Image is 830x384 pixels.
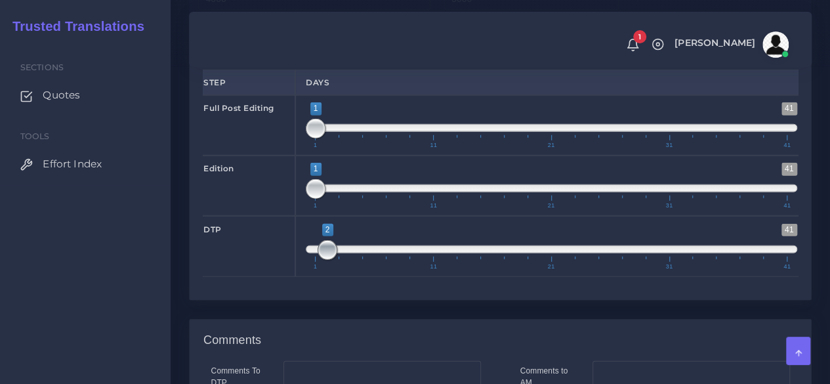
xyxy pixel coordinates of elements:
span: 11 [428,203,439,209]
span: 1 [633,30,646,43]
strong: DTP [203,224,222,234]
strong: Days [306,77,329,87]
span: [PERSON_NAME] [674,38,755,47]
span: 41 [781,264,793,270]
span: Sections [20,62,64,72]
a: 1 [621,37,644,52]
a: Quotes [10,81,161,109]
strong: Step [203,77,226,87]
span: Effort Index [43,157,102,171]
span: 11 [428,264,439,270]
span: 21 [546,203,557,209]
strong: Edition [203,163,234,173]
span: 11 [428,142,439,148]
span: 31 [663,264,674,270]
span: 1 [310,102,322,115]
span: 41 [781,224,797,236]
span: 31 [663,203,674,209]
strong: Full Post Editing [203,103,274,113]
span: 1 [312,264,320,270]
span: 21 [546,142,557,148]
span: 2 [322,224,333,236]
span: 41 [781,102,797,115]
h2: Trusted Translations [3,18,144,34]
a: [PERSON_NAME]avatar [668,32,793,58]
span: 31 [663,142,674,148]
h4: Comments [203,333,261,348]
span: Quotes [43,88,80,102]
span: 1 [312,142,320,148]
a: Trusted Translations [3,16,144,37]
span: 41 [781,163,797,175]
span: 1 [310,163,322,175]
a: Effort Index [10,150,161,178]
span: 41 [781,142,793,148]
span: 41 [781,203,793,209]
span: 21 [546,264,557,270]
span: 1 [312,203,320,209]
img: avatar [762,32,789,58]
span: Tools [20,131,50,141]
